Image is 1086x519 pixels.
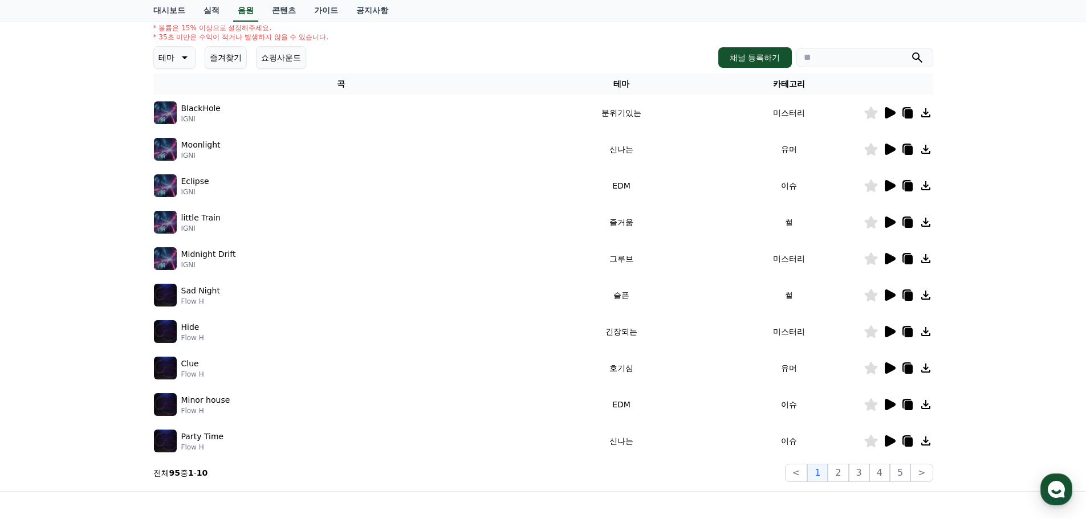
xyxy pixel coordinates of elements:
[714,240,864,277] td: 미스터리
[181,151,221,160] p: IGNI
[181,248,236,260] p: Midnight Drift
[169,468,180,477] strong: 95
[154,138,177,161] img: music
[153,32,329,42] p: * 35초 미만은 수익이 적거나 발생하지 않을 수 있습니다.
[528,277,714,313] td: 슬픈
[147,361,219,390] a: 설정
[154,284,177,307] img: music
[714,313,864,350] td: 미스터리
[256,46,306,69] button: 쇼핑사운드
[153,73,529,95] th: 곡
[181,333,204,342] p: Flow H
[181,370,204,379] p: Flow H
[153,23,329,32] p: * 볼륨은 15% 이상으로 설정해주세요.
[528,386,714,423] td: EDM
[785,464,807,482] button: <
[849,464,869,482] button: 3
[528,313,714,350] td: 긴장되는
[154,357,177,379] img: music
[714,204,864,240] td: 썰
[181,212,221,224] p: little Train
[154,320,177,343] img: music
[528,131,714,167] td: 신나는
[181,358,199,370] p: Clue
[176,378,190,387] span: 설정
[181,431,224,443] p: Party Time
[807,464,828,482] button: 1
[181,443,224,452] p: Flow H
[714,350,864,386] td: 유머
[153,467,208,479] p: 전체 중 -
[714,277,864,313] td: 썰
[714,131,864,167] td: 유머
[154,430,177,452] img: music
[528,73,714,95] th: 테마
[197,468,208,477] strong: 10
[714,386,864,423] td: 이슈
[154,174,177,197] img: music
[181,187,209,197] p: IGNI
[869,464,890,482] button: 4
[181,394,230,406] p: Minor house
[714,167,864,204] td: 이슈
[890,464,910,482] button: 5
[181,115,221,124] p: IGNI
[714,423,864,459] td: 이슈
[528,423,714,459] td: 신나는
[181,139,221,151] p: Moonlight
[528,240,714,277] td: 그루브
[828,464,848,482] button: 2
[154,101,177,124] img: music
[181,224,221,233] p: IGNI
[158,50,174,66] p: 테마
[181,285,220,297] p: Sad Night
[714,95,864,131] td: 미스터리
[528,167,714,204] td: EDM
[153,46,196,69] button: 테마
[528,350,714,386] td: 호기심
[181,297,220,306] p: Flow H
[181,406,230,415] p: Flow H
[910,464,933,482] button: >
[3,361,75,390] a: 홈
[205,46,247,69] button: 즐겨찾기
[154,247,177,270] img: music
[528,204,714,240] td: 즐거움
[528,95,714,131] td: 분위기있는
[181,175,209,187] p: Eclipse
[154,393,177,416] img: music
[718,47,791,68] button: 채널 등록하기
[188,468,194,477] strong: 1
[714,73,864,95] th: 카테고리
[75,361,147,390] a: 대화
[181,260,236,269] p: IGNI
[181,103,221,115] p: BlackHole
[36,378,43,387] span: 홈
[104,379,118,388] span: 대화
[181,321,200,333] p: Hide
[154,211,177,234] img: music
